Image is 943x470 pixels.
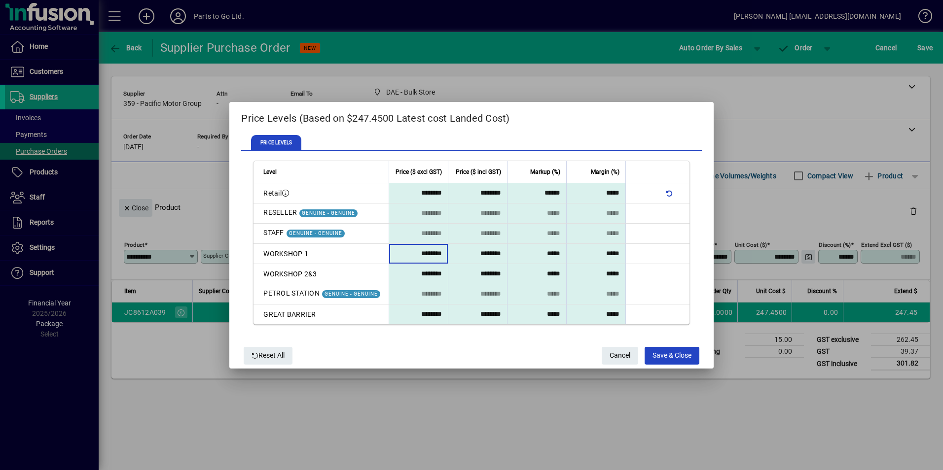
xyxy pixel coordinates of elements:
[289,231,342,236] span: GENUINE - GENUINE
[254,224,389,244] td: STAFF
[252,347,285,364] span: Reset All
[254,203,389,224] td: RESELLER
[254,264,389,284] td: WORKSHOP 2&3
[254,304,389,324] td: GREAT BARRIER
[653,347,691,364] span: Save & Close
[302,210,355,216] span: GENUINE - GENUINE
[229,102,714,131] h2: Price Levels (Based on $247.4500 Latest cost Landed Cost)
[254,183,389,203] td: Retail
[254,244,389,264] td: WORKSHOP 1
[610,347,630,364] span: Cancel
[530,167,560,177] span: Markup (%)
[602,347,638,365] button: Cancel
[263,167,277,177] span: Level
[645,347,699,365] button: Save & Close
[396,167,442,177] span: Price ($ excl GST)
[244,347,292,365] button: Reset All
[591,167,619,177] span: Margin (%)
[251,135,301,151] span: PRICE LEVELS
[325,291,378,297] span: GENUINE - GENUINE
[456,167,501,177] span: Price ($ incl GST)
[254,284,389,304] td: PETROL STATION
